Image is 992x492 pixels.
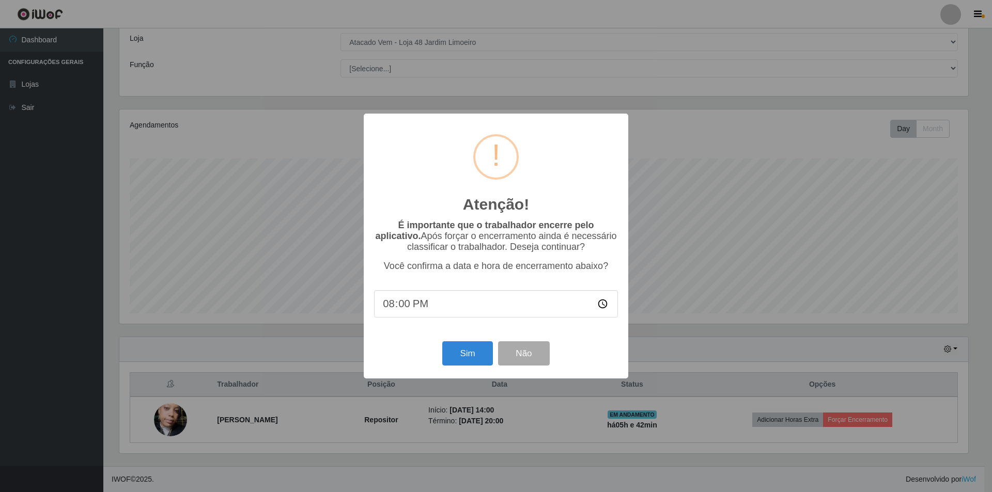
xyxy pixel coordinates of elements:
h2: Atenção! [463,195,529,214]
p: Após forçar o encerramento ainda é necessário classificar o trabalhador. Deseja continuar? [374,220,618,252]
button: Sim [442,341,492,366]
p: Você confirma a data e hora de encerramento abaixo? [374,261,618,272]
b: É importante que o trabalhador encerre pelo aplicativo. [375,220,594,241]
button: Não [498,341,549,366]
